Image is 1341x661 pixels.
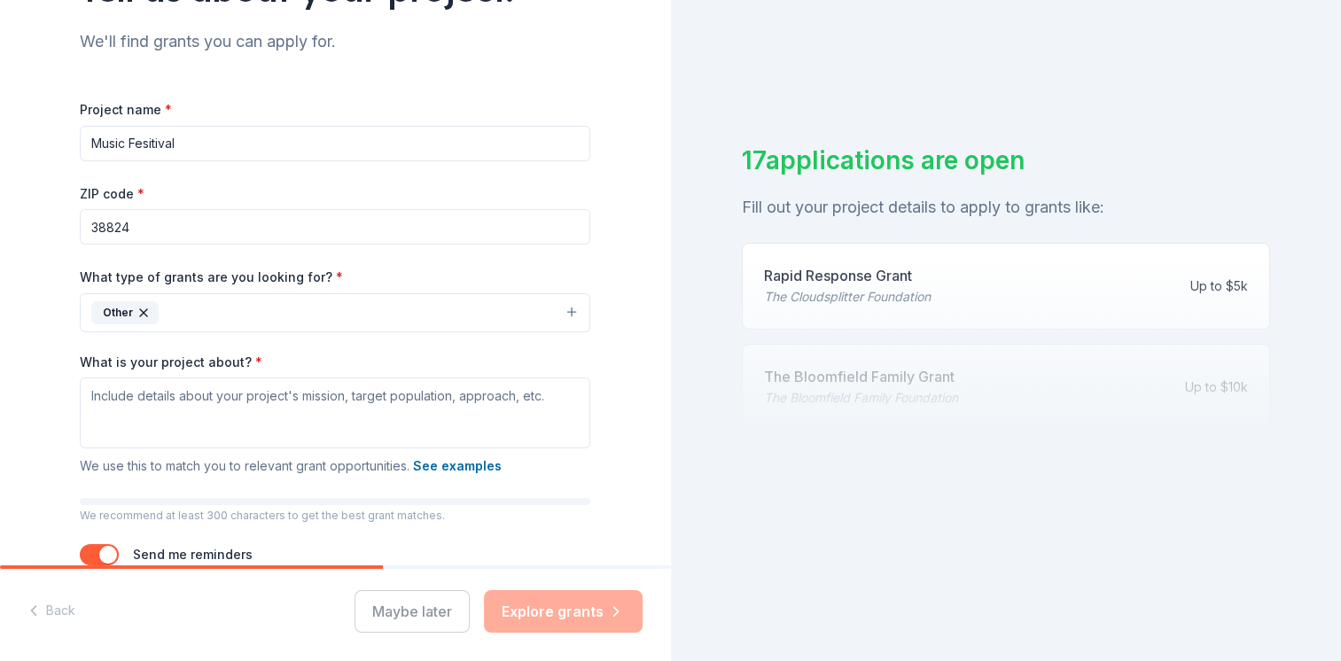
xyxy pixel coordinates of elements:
[80,126,590,161] input: After school program
[80,185,144,203] label: ZIP code
[80,101,172,119] label: Project name
[80,293,590,332] button: Other
[742,142,1271,179] div: 17 applications are open
[133,547,253,562] label: Send me reminders
[742,193,1271,222] div: Fill out your project details to apply to grants like:
[413,455,502,477] button: See examples
[91,301,159,324] div: Other
[80,27,590,56] div: We'll find grants you can apply for.
[80,354,262,371] label: What is your project about?
[80,458,502,473] span: We use this to match you to relevant grant opportunities.
[80,509,590,523] p: We recommend at least 300 characters to get the best grant matches.
[80,268,343,286] label: What type of grants are you looking for?
[80,209,590,245] input: 12345 (U.S. only)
